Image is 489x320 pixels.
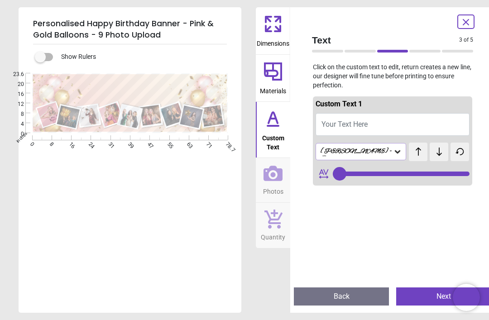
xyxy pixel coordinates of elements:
button: Custom Text [256,102,290,158]
span: Photos [263,183,283,196]
h5: Personalised Happy Birthday Banner - Pink & Gold Balloons - 9 Photo Upload [33,14,227,44]
span: 20 [7,81,24,88]
button: Materials [256,55,290,102]
span: 23.6 [7,71,24,78]
span: Your Text Here [321,120,368,129]
span: 8 [7,110,24,118]
span: Dimensions [257,35,289,48]
p: Click on the custom text to edit, return creates a new line, our designer will fine tune before p... [305,63,480,90]
button: Quantity [256,203,290,248]
div: [PERSON_NAME] - Bold [320,148,393,156]
span: Text [312,33,459,47]
span: 0 [7,130,24,138]
button: Dimensions [256,7,290,54]
div: Show Rulers [40,52,241,62]
span: Custom Text 1 [316,100,362,108]
span: 3 of 5 [459,36,473,44]
span: 16 [7,91,24,98]
span: Materials [260,82,286,96]
span: 12 [7,100,24,108]
button: Your Text Here [316,113,470,136]
button: Back [294,287,389,306]
span: Quantity [261,229,285,242]
iframe: Brevo live chat [453,284,480,311]
span: Custom Text [257,129,289,152]
button: Photos [256,158,290,202]
span: 4 [7,120,24,128]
